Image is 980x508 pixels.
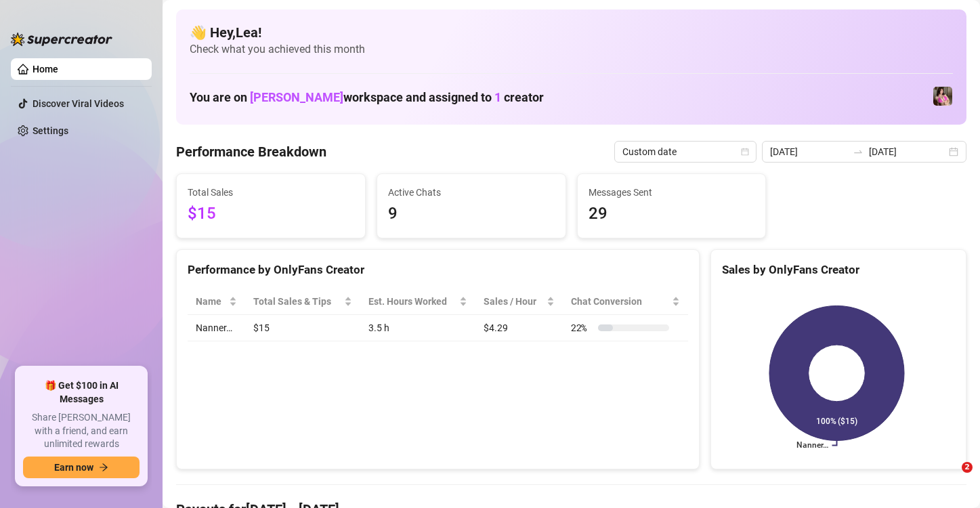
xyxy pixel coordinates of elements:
td: $4.29 [475,315,563,341]
img: Nanner [933,87,952,106]
span: 9 [388,201,555,227]
th: Chat Conversion [563,289,688,315]
span: calendar [741,148,749,156]
a: Discover Viral Videos [33,98,124,109]
iframe: Intercom live chat [934,462,966,494]
span: 22 % [571,320,593,335]
img: logo-BBDzfeDw.svg [11,33,112,46]
span: to [853,146,864,157]
th: Sales / Hour [475,289,563,315]
a: Settings [33,125,68,136]
th: Total Sales & Tips [245,289,360,315]
span: 29 [589,201,755,227]
th: Name [188,289,245,315]
div: Est. Hours Worked [368,294,456,309]
span: Chat Conversion [571,294,669,309]
span: Messages Sent [589,185,755,200]
span: Total Sales & Tips [253,294,341,309]
span: arrow-right [99,463,108,472]
div: Sales by OnlyFans Creator [722,261,955,279]
div: Performance by OnlyFans Creator [188,261,688,279]
text: Nanner… [796,441,828,450]
h4: 👋 Hey, Lea ! [190,23,953,42]
h4: Performance Breakdown [176,142,326,161]
a: Home [33,64,58,75]
h1: You are on workspace and assigned to creator [190,90,544,105]
span: 🎁 Get $100 in AI Messages [23,379,140,406]
span: $15 [188,201,354,227]
span: Name [196,294,226,309]
span: swap-right [853,146,864,157]
input: End date [869,144,946,159]
td: $15 [245,315,360,341]
span: [PERSON_NAME] [250,90,343,104]
span: 2 [962,462,973,473]
span: Sales / Hour [484,294,544,309]
span: Total Sales [188,185,354,200]
span: Check what you achieved this month [190,42,953,57]
td: 3.5 h [360,315,475,341]
span: Custom date [622,142,748,162]
span: Earn now [54,462,93,473]
span: 1 [494,90,501,104]
td: Nanner… [188,315,245,341]
span: Active Chats [388,185,555,200]
span: Share [PERSON_NAME] with a friend, and earn unlimited rewards [23,411,140,451]
input: Start date [770,144,847,159]
button: Earn nowarrow-right [23,457,140,478]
